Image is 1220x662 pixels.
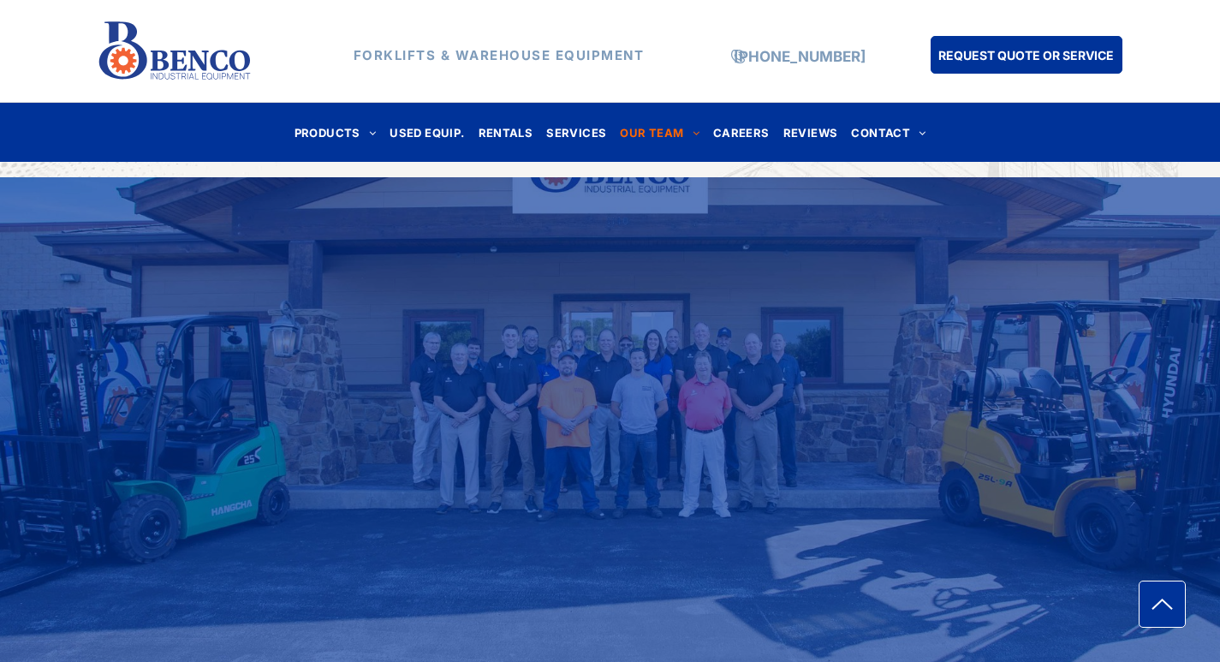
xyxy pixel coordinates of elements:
a: PRODUCTS [288,121,384,144]
a: CAREERS [706,121,777,144]
a: OUR TEAM [613,121,706,144]
a: USED EQUIP. [383,121,471,144]
a: SERVICES [539,121,613,144]
a: RENTALS [472,121,540,144]
a: CONTACT [844,121,932,144]
a: REQUEST QUOTE OR SERVICE [931,36,1122,74]
strong: FORKLIFTS & WAREHOUSE EQUIPMENT [354,47,645,63]
span: REQUEST QUOTE OR SERVICE [938,39,1114,71]
a: [PHONE_NUMBER] [734,48,866,65]
a: REVIEWS [777,121,845,144]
